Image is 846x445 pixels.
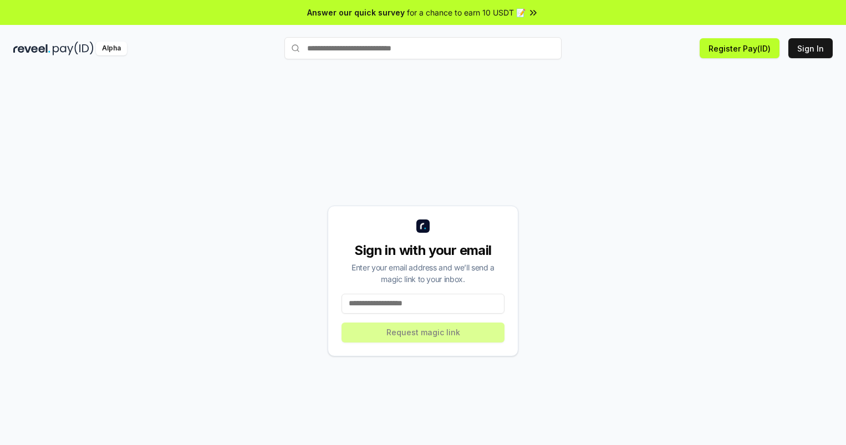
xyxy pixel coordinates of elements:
span: Answer our quick survey [307,7,405,18]
span: for a chance to earn 10 USDT 📝 [407,7,526,18]
div: Enter your email address and we’ll send a magic link to your inbox. [342,262,504,285]
img: pay_id [53,42,94,55]
div: Sign in with your email [342,242,504,259]
img: logo_small [416,219,430,233]
button: Sign In [788,38,833,58]
img: reveel_dark [13,42,50,55]
button: Register Pay(ID) [700,38,779,58]
div: Alpha [96,42,127,55]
